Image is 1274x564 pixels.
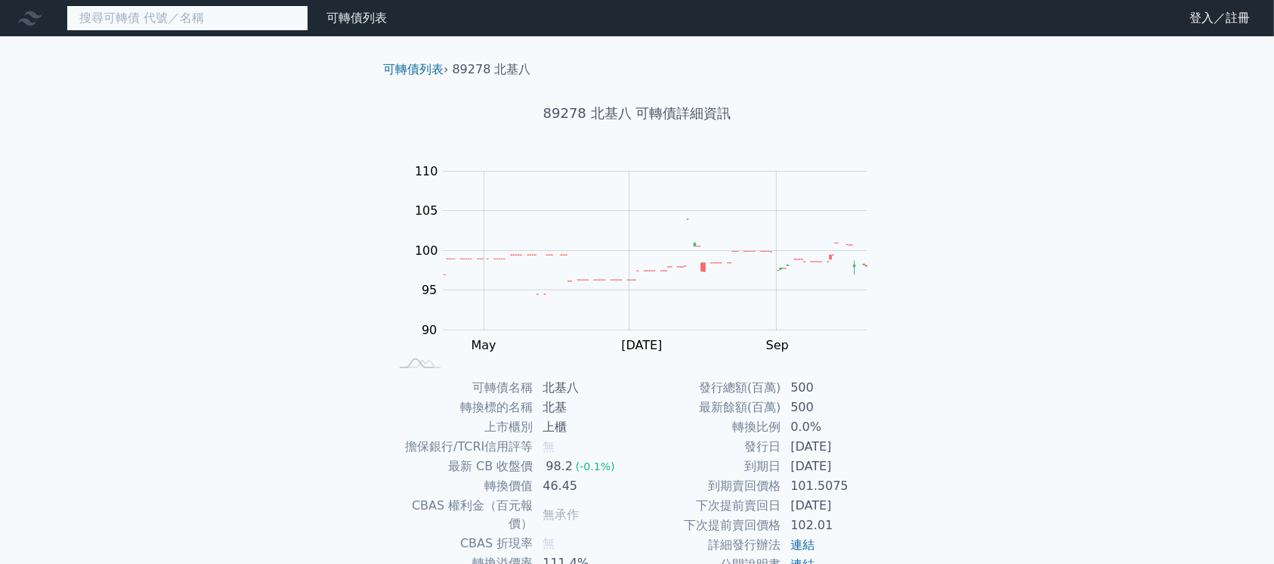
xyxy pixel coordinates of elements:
[453,60,531,79] li: 89278 北基八
[781,437,885,457] td: [DATE]
[415,164,438,178] tspan: 110
[637,516,781,535] td: 下次提前賣回價格
[66,5,308,31] input: 搜尋可轉債 代號／名稱
[533,476,637,496] td: 46.45
[533,417,637,437] td: 上櫃
[422,323,437,337] tspan: 90
[383,62,444,76] a: 可轉債列表
[533,378,637,398] td: 北基八
[533,398,637,417] td: 北基
[543,507,579,522] span: 無承作
[389,457,533,476] td: 最新 CB 收盤價
[389,378,533,398] td: 可轉債名稱
[637,535,781,555] td: 詳細發行辦法
[637,417,781,437] td: 轉換比例
[389,417,533,437] td: 上市櫃別
[407,164,890,352] g: Chart
[781,496,885,516] td: [DATE]
[790,538,815,552] a: 連結
[637,398,781,417] td: 最新餘額(百萬)
[389,437,533,457] td: 擔保銀行/TCRI信用評等
[781,516,885,535] td: 102.01
[543,536,555,550] span: 無
[543,457,576,476] div: 98.2
[781,378,885,398] td: 500
[1177,6,1262,30] a: 登入／註冊
[422,283,437,297] tspan: 95
[637,476,781,496] td: 到期賣回價格
[389,496,533,534] td: CBAS 權利金（百元報價）
[781,398,885,417] td: 500
[766,338,789,352] tspan: Sep
[415,243,438,258] tspan: 100
[637,496,781,516] td: 下次提前賣回日
[389,534,533,553] td: CBAS 折現率
[383,60,448,79] li: ›
[781,417,885,437] td: 0.0%
[389,398,533,417] td: 轉換標的名稱
[371,103,903,124] h1: 89278 北基八 可轉債詳細資訊
[326,11,387,25] a: 可轉債列表
[543,439,555,454] span: 無
[472,338,496,352] tspan: May
[781,457,885,476] td: [DATE]
[637,437,781,457] td: 發行日
[621,338,662,352] tspan: [DATE]
[415,203,438,218] tspan: 105
[781,476,885,496] td: 101.5075
[389,476,533,496] td: 轉換價值
[637,457,781,476] td: 到期日
[576,460,615,473] span: (-0.1%)
[637,378,781,398] td: 發行總額(百萬)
